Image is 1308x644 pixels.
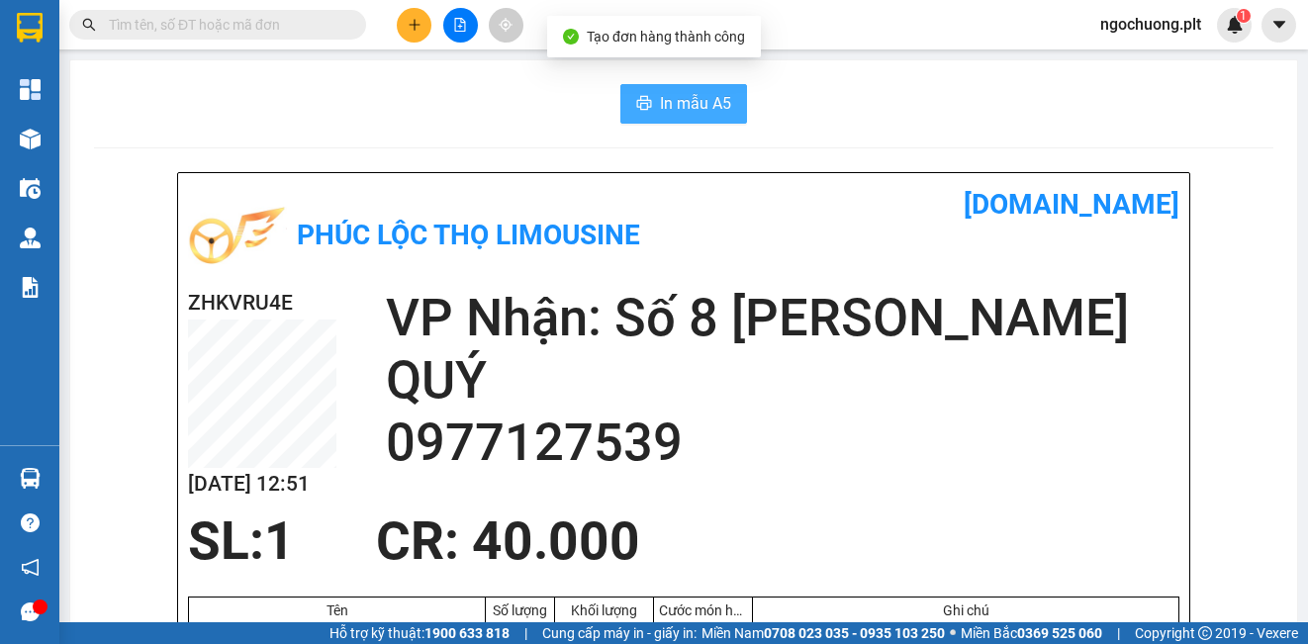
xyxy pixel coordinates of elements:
span: SL: [188,510,264,572]
span: ngochuong.plt [1084,12,1217,37]
strong: 1900 633 818 [424,625,510,641]
img: warehouse-icon [20,178,41,199]
input: Tìm tên, số ĐT hoặc mã đơn [109,14,342,36]
img: logo-vxr [17,13,43,43]
span: CR : 40.000 [376,510,640,572]
span: printer [636,95,652,114]
button: aim [489,8,523,43]
div: Cước món hàng [659,602,747,618]
h2: ZHKVRU4E [188,287,336,320]
img: logo.jpg [188,188,287,287]
span: 1 [1240,9,1247,23]
span: Cung cấp máy in - giấy in: [542,622,697,644]
span: question-circle [21,513,40,532]
span: In mẫu A5 [660,91,731,116]
span: | [524,622,527,644]
img: warehouse-icon [20,468,41,489]
span: Tạo đơn hàng thành công [587,29,745,45]
b: [DOMAIN_NAME] [964,188,1179,221]
span: plus [408,18,421,32]
img: warehouse-icon [20,228,41,248]
span: notification [21,558,40,577]
span: Miền Nam [701,622,945,644]
img: dashboard-icon [20,79,41,100]
button: printerIn mẫu A5 [620,84,747,124]
span: copyright [1198,626,1212,640]
span: check-circle [563,29,579,45]
span: file-add [453,18,467,32]
span: | [1117,622,1120,644]
span: Hỗ trợ kỹ thuật: [329,622,510,644]
h2: 0977127539 [386,412,1179,474]
h2: [DATE] 12:51 [188,468,336,501]
span: message [21,602,40,621]
strong: 0369 525 060 [1017,625,1102,641]
img: solution-icon [20,277,41,298]
span: 1 [264,510,295,572]
button: caret-down [1261,8,1296,43]
div: Số lượng [491,602,549,618]
h2: VP Nhận: Số 8 [PERSON_NAME] [386,287,1179,349]
span: aim [499,18,513,32]
img: icon-new-feature [1226,16,1244,34]
b: Phúc Lộc Thọ Limousine [297,219,640,251]
span: Miền Bắc [961,622,1102,644]
button: plus [397,8,431,43]
div: Khối lượng [560,602,648,618]
img: warehouse-icon [20,129,41,149]
span: search [82,18,96,32]
div: Ghi chú [758,602,1173,618]
h2: QUÝ [386,349,1179,412]
span: ⚪️ [950,629,956,637]
strong: 0708 023 035 - 0935 103 250 [764,625,945,641]
div: Tên [194,602,480,618]
button: file-add [443,8,478,43]
span: caret-down [1270,16,1288,34]
sup: 1 [1237,9,1251,23]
